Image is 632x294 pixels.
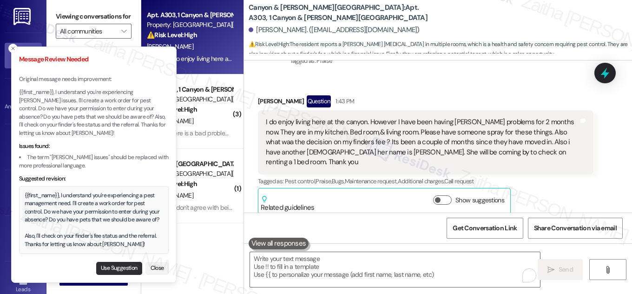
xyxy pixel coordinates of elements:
[5,180,42,205] a: Insights •
[316,57,332,65] span: Praise
[534,223,617,233] span: Share Conversation via email
[266,117,579,167] div: I do enjoy living here at the canyon. However I have been having [PERSON_NAME] problems for 2 mon...
[444,177,474,185] span: Call request
[8,44,18,53] button: Close toast
[250,252,540,287] textarea: To enrich screen reader interactions, please activate Accessibility in Grammarly extension settings
[19,75,169,84] p: Original message needs improvement:
[258,174,593,188] div: Tagged as:
[56,9,132,24] label: Viewing conversations for
[249,40,632,60] span: : The resident reports a [PERSON_NAME] [MEDICAL_DATA] in multiple rooms, which is a health and sa...
[559,265,573,274] span: Send
[5,43,42,68] a: Inbox
[290,54,625,67] div: Tagged as:
[547,266,554,274] i: 
[5,134,42,160] a: Site Visit •
[19,142,169,151] div: Issues found:
[147,159,233,169] div: Apt. B102, [GEOGRAPHIC_DATA][PERSON_NAME]
[19,175,169,183] div: Suggested revision:
[25,192,164,249] div: {{first_name}}, I understand you're experiencing a pest management need. I'll create a work order...
[333,96,354,106] div: 1:43 PM
[604,266,611,274] i: 
[398,177,445,185] span: Additional charges ,
[13,8,33,25] img: ResiDesk Logo
[19,54,169,64] h3: Message Review Needed
[332,177,345,185] span: Bugs ,
[60,24,117,39] input: All communities
[147,10,233,20] div: Apt. A303, 1 Canyon & [PERSON_NAME][GEOGRAPHIC_DATA]
[285,177,316,185] span: Pest control ,
[19,88,169,137] p: {{first_name}}, I understand you're experiencing [PERSON_NAME] issues. I'll create a work order f...
[538,259,583,280] button: Send
[5,226,42,251] a: Buildings
[447,218,523,239] button: Get Conversation Link
[147,191,193,200] span: [PERSON_NAME]
[307,95,331,107] div: Question
[453,223,517,233] span: Get Conversation Link
[261,195,315,213] div: Related guidelines
[121,27,126,35] i: 
[249,25,420,35] div: [PERSON_NAME]. ([EMAIL_ADDRESS][DOMAIN_NAME])
[147,85,233,94] div: Apt. G206, 1 Canyon & [PERSON_NAME][GEOGRAPHIC_DATA]
[258,95,593,110] div: [PERSON_NAME]
[316,177,331,185] span: Praise ,
[145,262,169,275] button: Close
[147,31,197,39] strong: ⚠️ Risk Level: High
[147,169,233,179] div: Property: [GEOGRAPHIC_DATA][PERSON_NAME]
[147,94,233,104] div: Property: [GEOGRAPHIC_DATA][PERSON_NAME]
[147,42,193,51] span: [PERSON_NAME]
[147,117,193,125] span: [PERSON_NAME]
[455,195,504,205] label: Show suggestions
[249,3,434,23] b: Canyon & [PERSON_NAME][GEOGRAPHIC_DATA]: Apt. A303, 1 Canyon & [PERSON_NAME][GEOGRAPHIC_DATA]
[345,177,398,185] span: Maintenance request ,
[19,154,169,170] li: The term "[PERSON_NAME] issues" should be replaced with more professional language.
[249,40,289,48] strong: ⚠️ Risk Level: High
[528,218,623,239] button: Share Conversation via email
[147,20,233,30] div: Property: [GEOGRAPHIC_DATA][PERSON_NAME]
[96,262,142,275] button: Use Suggestion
